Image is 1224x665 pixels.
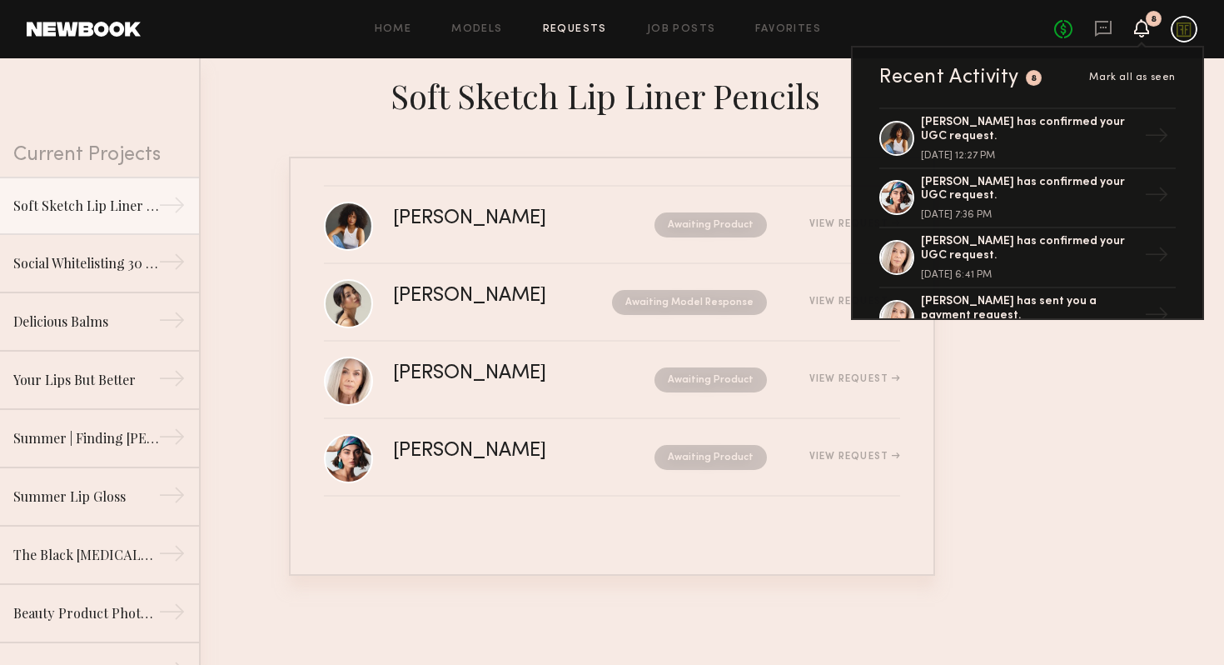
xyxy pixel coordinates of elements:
nb-request-status: Awaiting Model Response [612,290,767,315]
div: The Black [MEDICAL_DATA] Lifestyle Photoshoot [13,545,158,565]
a: Favorites [755,24,821,35]
div: [PERSON_NAME] has confirmed your UGC request. [921,116,1137,144]
div: 8 [1031,74,1037,83]
div: → [158,482,186,515]
div: Soft Sketch Lip Liner Pencils [13,196,158,216]
div: [DATE] 6:41 PM [921,270,1137,280]
div: → [158,540,186,573]
div: Soft Sketch Lip Liner Pencils [289,72,935,117]
a: Home [375,24,412,35]
div: [PERSON_NAME] [393,364,600,383]
div: → [1137,236,1176,279]
div: [PERSON_NAME] [393,442,600,461]
div: 8 [1151,15,1157,24]
div: Beauty Product Photoshoot | Lip Balms [13,603,158,623]
nb-request-status: Awaiting Product [654,445,767,470]
a: [PERSON_NAME]Awaiting ProductView Request [324,342,900,419]
div: [PERSON_NAME] has confirmed your UGC request. [921,235,1137,263]
a: [PERSON_NAME] has confirmed your UGC request.[DATE] 6:41 PM→ [879,228,1176,288]
div: Social Whitelisting 30 days [13,253,158,273]
div: View Request [809,219,900,229]
div: View Request [809,297,900,307]
div: View Request [809,452,900,462]
div: [PERSON_NAME] [393,287,580,306]
div: → [158,423,186,457]
a: Job Posts [647,24,716,35]
div: [DATE] 12:27 PM [921,151,1137,161]
a: Requests [543,24,607,35]
a: [PERSON_NAME]Awaiting Model ResponseView Request [324,264,900,342]
nb-request-status: Awaiting Product [654,212,767,237]
a: [PERSON_NAME] has confirmed your UGC request.[DATE] 12:27 PM→ [879,107,1176,169]
div: → [158,365,186,398]
div: → [1137,176,1176,219]
div: Delicious Balms [13,312,158,332]
div: → [1137,117,1176,160]
div: → [158,248,186,282]
div: [PERSON_NAME] has sent you a payment request. [921,295,1137,323]
span: Mark all as seen [1089,72,1176,82]
div: [PERSON_NAME] has confirmed your UGC request. [921,176,1137,204]
div: → [158,192,186,225]
div: [PERSON_NAME] [393,209,600,228]
a: Models [451,24,502,35]
a: [PERSON_NAME] has confirmed your UGC request.[DATE] 7:36 PM→ [879,169,1176,229]
div: → [158,307,186,340]
div: [DATE] 7:36 PM [921,210,1137,220]
div: → [1137,296,1176,339]
div: View Request [809,374,900,384]
div: Summer Lip Gloss [13,487,158,507]
div: → [158,598,186,632]
a: [PERSON_NAME]Awaiting ProductView Request [324,419,900,497]
div: Summer | Finding [PERSON_NAME] [13,428,158,448]
a: [PERSON_NAME] has sent you a payment request.→ [879,288,1176,348]
div: Recent Activity [879,67,1019,87]
a: [PERSON_NAME]Awaiting ProductView Request [324,187,900,264]
div: Your Lips But Better [13,370,158,390]
nb-request-status: Awaiting Product [654,367,767,392]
